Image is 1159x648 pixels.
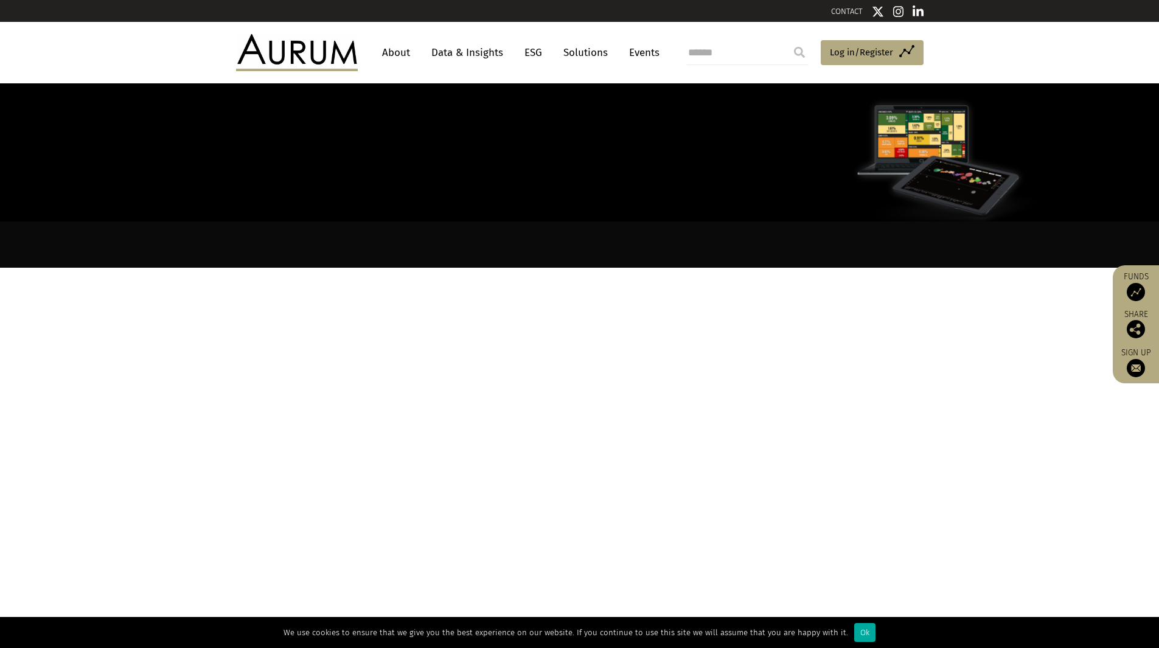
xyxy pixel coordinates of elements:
img: Linkedin icon [913,5,924,18]
img: Access Funds [1127,283,1145,301]
img: Aurum [236,34,358,71]
div: Ok [854,623,875,642]
img: Twitter icon [872,5,884,18]
a: Solutions [557,41,614,64]
input: Submit [787,40,812,64]
span: Log in/Register [830,45,893,60]
div: Share [1119,310,1153,338]
a: Events [623,41,660,64]
a: Funds [1119,271,1153,301]
a: Sign up [1119,347,1153,377]
img: Sign up to our newsletter [1127,359,1145,377]
a: About [376,41,416,64]
a: Log in/Register [821,40,924,66]
img: Share this post [1127,320,1145,338]
a: Data & Insights [425,41,509,64]
a: ESG [518,41,548,64]
img: Instagram icon [893,5,904,18]
a: CONTACT [831,7,863,16]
